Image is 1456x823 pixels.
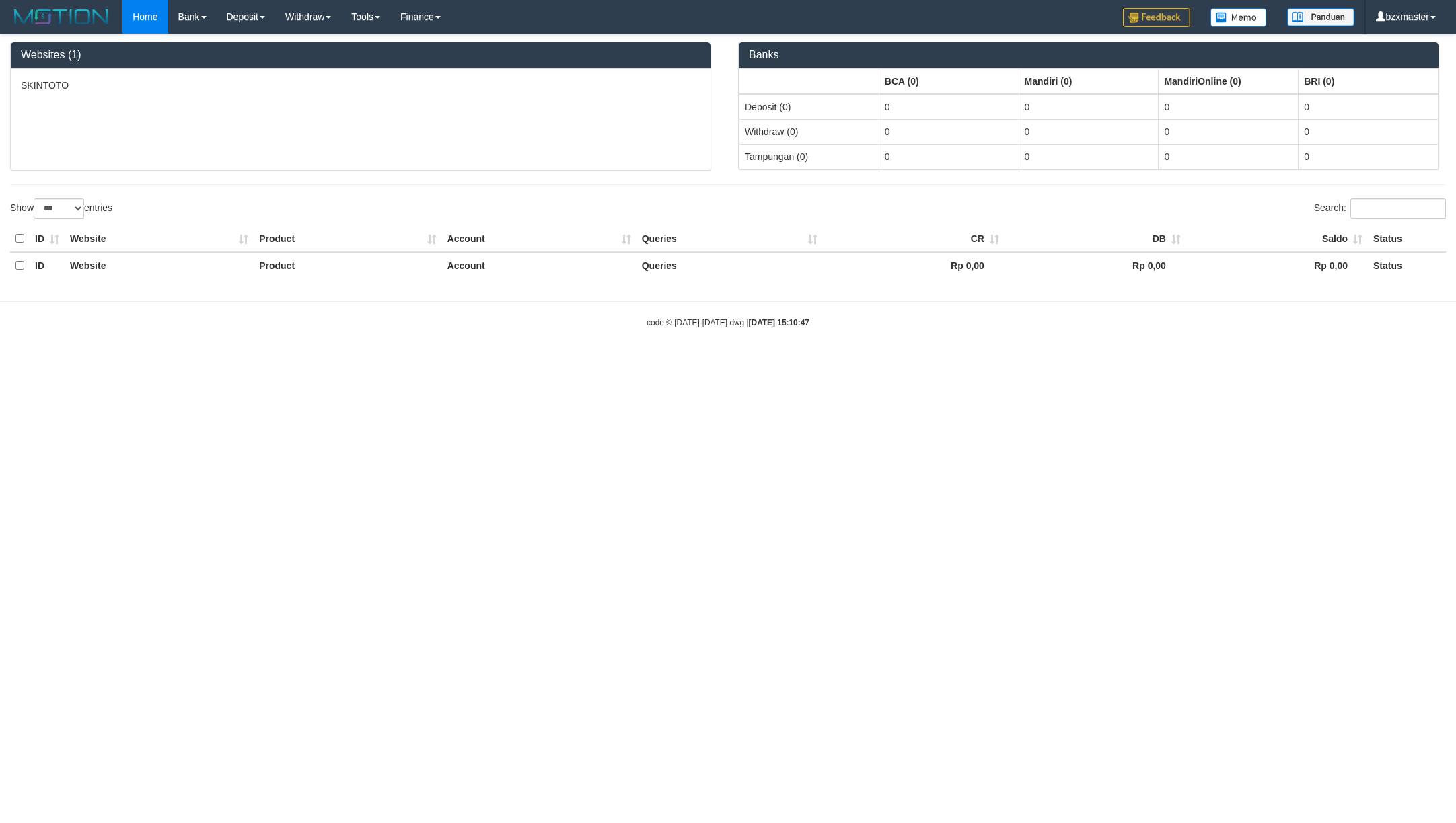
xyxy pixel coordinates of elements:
[1186,252,1368,278] th: Rp 0,00
[442,252,636,278] th: Account
[749,49,1428,61] h3: Banks
[823,226,1005,252] th: CR
[1299,94,1439,120] td: 0
[739,119,879,144] td: Withdraw (0)
[879,144,1019,169] td: 0
[1019,119,1159,144] td: 0
[1123,8,1190,27] img: Feedback.jpg
[636,226,823,252] th: Queries
[879,119,1019,144] td: 0
[1159,94,1299,120] td: 0
[1005,252,1186,278] th: Rp 0,00
[1159,119,1299,144] td: 0
[21,79,700,92] p: SKINTOTO
[1368,226,1446,252] th: Status
[739,144,879,169] td: Tampungan (0)
[30,226,65,252] th: ID
[1287,8,1354,26] img: panduan.png
[1186,226,1368,252] th: Saldo
[749,318,809,327] strong: [DATE] 15:10:47
[34,198,84,219] select: Showentries
[739,94,879,120] td: Deposit (0)
[1314,198,1446,219] label: Search:
[1299,119,1439,144] td: 0
[1210,8,1267,27] img: Button%20Memo.svg
[1019,94,1159,120] td: 0
[823,252,1005,278] th: Rp 0,00
[254,226,441,252] th: Product
[1019,144,1159,169] td: 0
[879,94,1019,120] td: 0
[10,7,112,27] img: MOTION_logo.png
[65,252,254,278] th: Website
[254,252,441,278] th: Product
[1368,252,1446,278] th: Status
[1299,69,1439,94] th: Group: activate to sort column ascending
[879,69,1019,94] th: Group: activate to sort column ascending
[65,226,254,252] th: Website
[1019,69,1159,94] th: Group: activate to sort column ascending
[1299,144,1439,169] td: 0
[647,318,809,327] small: code © [DATE]-[DATE] dwg |
[739,69,879,94] th: Group: activate to sort column ascending
[1159,144,1299,169] td: 0
[442,226,636,252] th: Account
[30,252,65,278] th: ID
[1159,69,1299,94] th: Group: activate to sort column ascending
[1350,198,1446,219] input: Search:
[10,198,112,219] label: Show entries
[636,252,823,278] th: Queries
[21,49,700,61] h3: Websites (1)
[1005,226,1186,252] th: DB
